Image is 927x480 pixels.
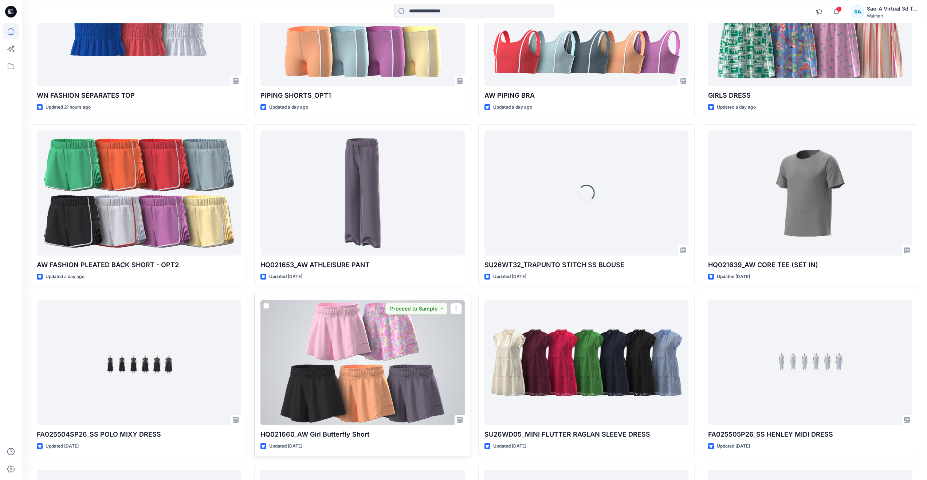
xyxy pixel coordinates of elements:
[37,260,241,270] p: AW FASHION PLEATED BACK SHORT - OPT2
[46,104,91,111] p: Updated 21 hours ago
[269,104,308,111] p: Updated a day ago
[708,429,912,440] p: FA025505P26_SS HENLEY MIDI DRESS
[493,104,532,111] p: Updated a day ago
[37,429,241,440] p: FA025504SP26_SS POLO MIXY DRESS
[836,6,842,12] span: 1
[260,260,464,270] p: HQ021653_AW ATHLEISURE PANT
[269,273,302,281] p: Updated [DATE]
[46,273,85,281] p: Updated a day ago
[867,13,918,19] div: Walmart
[493,442,526,450] p: Updated [DATE]
[37,90,241,101] p: WN FASHION SEPARATES TOP
[851,5,864,18] div: SA
[46,442,79,450] p: Updated [DATE]
[269,442,302,450] p: Updated [DATE]
[708,130,912,255] a: HQ021639_AW CORE TEE (SET IN)
[484,90,688,101] p: AW PIPING BRA
[717,442,750,450] p: Updated [DATE]
[717,273,750,281] p: Updated [DATE]
[484,260,688,270] p: SU26WT32_TRAPUNTO STITCH SS BLOUSE
[708,300,912,425] a: FA025505P26_SS HENLEY MIDI DRESS
[484,429,688,440] p: SU26WD05_MINI FLUTTER RAGLAN SLEEVE DRESS
[260,429,464,440] p: HQ021660_AW Girl Butterfly Short
[37,300,241,425] a: FA025504SP26_SS POLO MIXY DRESS
[37,130,241,255] a: AW FASHION PLEATED BACK SHORT - OPT2
[717,104,756,111] p: Updated a day ago
[708,260,912,270] p: HQ021639_AW CORE TEE (SET IN)
[867,4,918,13] div: Sae-A Virtual 3d Team
[708,90,912,101] p: GIRLS DRESS
[493,273,526,281] p: Updated [DATE]
[260,300,464,425] a: HQ021660_AW Girl Butterfly Short
[484,300,688,425] a: SU26WD05_MINI FLUTTER RAGLAN SLEEVE DRESS
[260,90,464,101] p: PIPING SHORTS_OPT1
[260,130,464,255] a: HQ021653_AW ATHLEISURE PANT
